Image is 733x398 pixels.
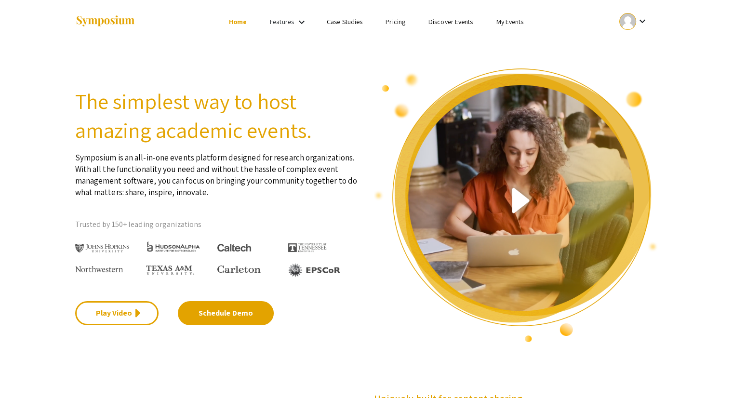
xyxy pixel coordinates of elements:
a: Play Video [75,301,159,325]
p: Trusted by 150+ leading organizations [75,217,360,232]
img: Johns Hopkins University [75,244,130,253]
img: Symposium by ForagerOne [75,15,135,28]
img: video overview of Symposium [374,67,658,343]
iframe: Chat [7,355,41,391]
img: EPSCOR [288,263,341,277]
img: HudsonAlpha [146,241,200,252]
img: Northwestern [75,266,123,272]
img: Texas A&M University [146,265,194,275]
img: Caltech [217,244,251,252]
img: The University of Tennessee [288,243,327,252]
a: Discover Events [428,17,473,26]
a: Pricing [386,17,405,26]
h2: The simplest way to host amazing academic events. [75,87,360,145]
a: Home [229,17,247,26]
a: Case Studies [327,17,362,26]
mat-icon: Expand Features list [296,16,307,28]
button: Expand account dropdown [609,11,658,32]
a: My Events [496,17,523,26]
a: Features [270,17,294,26]
a: Schedule Demo [178,301,274,325]
img: Carleton [217,265,261,273]
mat-icon: Expand account dropdown [636,15,648,27]
p: Symposium is an all-in-one events platform designed for research organizations. With all the func... [75,145,360,198]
